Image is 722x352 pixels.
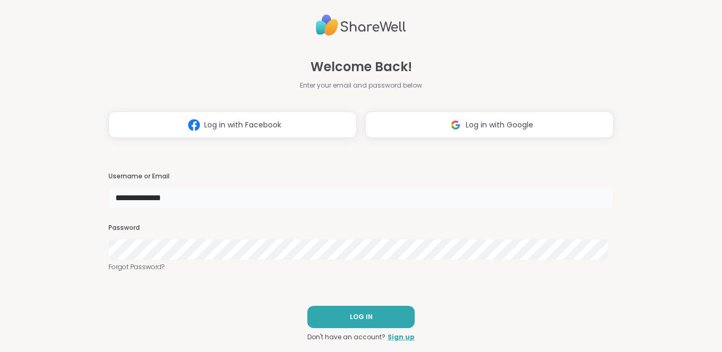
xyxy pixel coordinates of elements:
h3: Username or Email [108,172,614,181]
img: ShareWell Logomark [184,115,204,135]
button: Log in with Google [365,111,614,138]
span: LOG IN [350,312,373,322]
button: Log in with Facebook [108,111,357,138]
img: ShareWell Logo [316,10,406,40]
a: Sign up [388,332,415,342]
span: Enter your email and password below [300,81,422,90]
span: Log in with Facebook [204,119,281,131]
span: Welcome Back! [310,57,412,76]
h3: Password [108,224,614,233]
button: LOG IN [307,306,415,328]
span: Don't have an account? [307,332,385,342]
img: ShareWell Logomark [446,115,466,135]
a: Forgot Password? [108,262,614,272]
span: Log in with Google [466,119,533,131]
